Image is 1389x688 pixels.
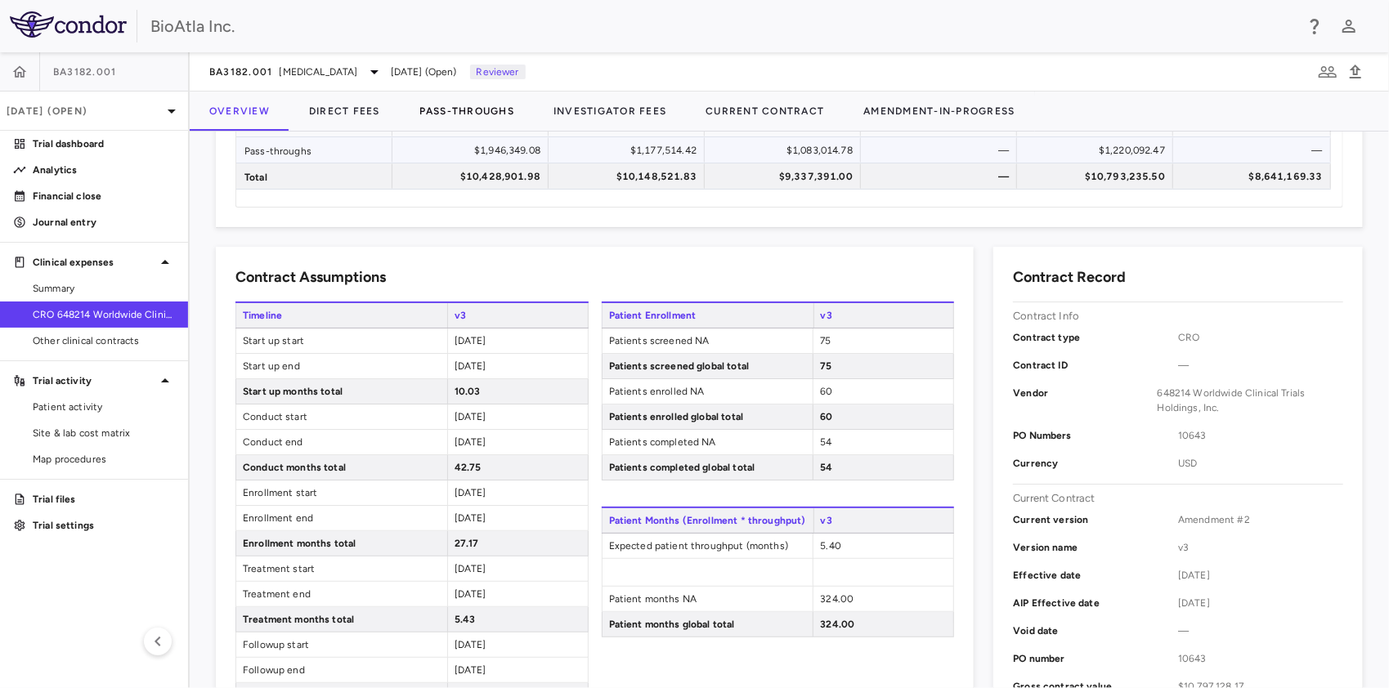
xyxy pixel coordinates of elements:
p: Contract Info [1013,309,1079,324]
p: Reviewer [470,65,526,79]
img: logo-full-BYUhSk78.svg [10,11,127,38]
p: Currency [1013,456,1178,471]
div: $10,148,521.83 [563,163,697,190]
div: $8,641,169.33 [1188,163,1323,190]
span: [DATE] [455,563,486,574]
p: Version name [1013,540,1178,555]
span: Followup start [236,632,447,657]
span: Map procedures [33,452,175,467]
span: — [1178,358,1343,373]
span: 5.40 [820,540,841,552]
span: Patients enrolled global total [603,404,813,429]
div: BioAtla Inc. [150,14,1294,38]
span: [DATE] [455,588,486,600]
span: Followup end [236,658,447,682]
span: Patients completed NA [603,430,813,454]
p: Effective date [1013,568,1178,583]
span: BA3182.001 [209,65,273,78]
p: Vendor [1013,386,1157,415]
div: Pass-throughs [236,137,392,163]
button: Investigator Fees [534,92,686,131]
span: Timeline [235,303,447,328]
span: v3 [813,303,955,328]
span: Patient activity [33,400,175,414]
span: Treatment months total [236,607,447,632]
span: [DATE] (Open) [391,65,457,79]
div: $10,793,235.50 [1032,163,1165,190]
p: Contract ID [1013,358,1178,373]
div: $1,220,092.47 [1032,137,1165,163]
span: CRO 648214 Worldwide Clinical Trials Holdings, Inc. [33,307,175,322]
span: Site & lab cost matrix [33,426,175,440]
span: Patients screened global total [603,354,813,378]
span: Patients enrolled NA [603,379,813,404]
span: [DATE] [455,487,486,498]
div: $10,428,901.98 [407,163,540,190]
span: v3 [813,508,955,533]
span: [DATE] [1178,568,1343,583]
span: Start up start [236,328,447,353]
p: PO Numbers [1013,428,1178,443]
p: Trial settings [33,518,175,533]
span: 42.75 [455,462,482,473]
span: [DATE] [455,639,486,650]
span: [DATE] [455,664,486,676]
span: Summary [33,281,175,296]
span: Conduct months total [236,455,447,480]
p: Trial files [33,492,175,507]
h6: Contract Assumptions [235,266,386,288]
span: [DATE] [1178,596,1343,610]
span: Start up months total [236,379,447,404]
span: Enrollment end [236,506,447,530]
span: Patient Enrollment [602,303,813,328]
span: 54 [820,436,831,448]
button: Pass-Throughs [400,92,534,131]
span: Treatment end [236,582,447,606]
p: Contract type [1013,330,1178,345]
span: 10.03 [455,386,481,397]
div: $1,946,349.08 [407,137,540,163]
span: v3 [447,303,589,328]
span: Expected patient throughput (months) [603,534,813,558]
p: Current Contract [1013,491,1095,506]
span: Conduct end [236,430,447,454]
button: Overview [190,92,289,131]
button: Amendment-In-Progress [844,92,1034,131]
p: Analytics [33,163,175,177]
div: Total [236,163,392,189]
span: 60 [820,411,832,422]
p: [DATE] (Open) [7,104,162,118]
span: [DATE] [455,335,486,346]
span: [DATE] [455,436,486,448]
span: 60 [820,386,832,397]
div: — [876,163,1009,190]
p: Trial activity [33,373,155,388]
p: Clinical expenses [33,255,155,270]
div: $1,177,514.42 [563,137,697,163]
button: Direct Fees [289,92,400,131]
span: Patients screened NA [603,328,813,353]
span: [DATE] [455,512,486,524]
span: Conduct start [236,404,447,429]
span: 10643 [1178,651,1343,666]
span: 54 [820,462,832,473]
span: Enrollment months total [236,531,447,556]
div: — [876,137,1009,163]
p: AIP Effective date [1013,596,1178,610]
button: Current Contract [686,92,844,131]
span: Patients completed global total [603,455,813,480]
span: Patient Months (Enrollment * throughput) [602,508,813,533]
span: Enrollment start [236,480,447,505]
span: 75 [820,360,831,372]
span: Other clinical contracts [33,333,175,348]
p: PO number [1013,651,1178,666]
span: Treatment start [236,556,447,581]
span: 10643 [1178,428,1343,443]
span: 5.43 [455,614,476,625]
p: Financial close [33,189,175,203]
span: — [1178,623,1343,638]
p: Journal entry [33,215,175,230]
span: 648214 Worldwide Clinical Trials Holdings, Inc. [1158,386,1343,415]
p: Trial dashboard [33,136,175,151]
span: USD [1178,456,1343,471]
